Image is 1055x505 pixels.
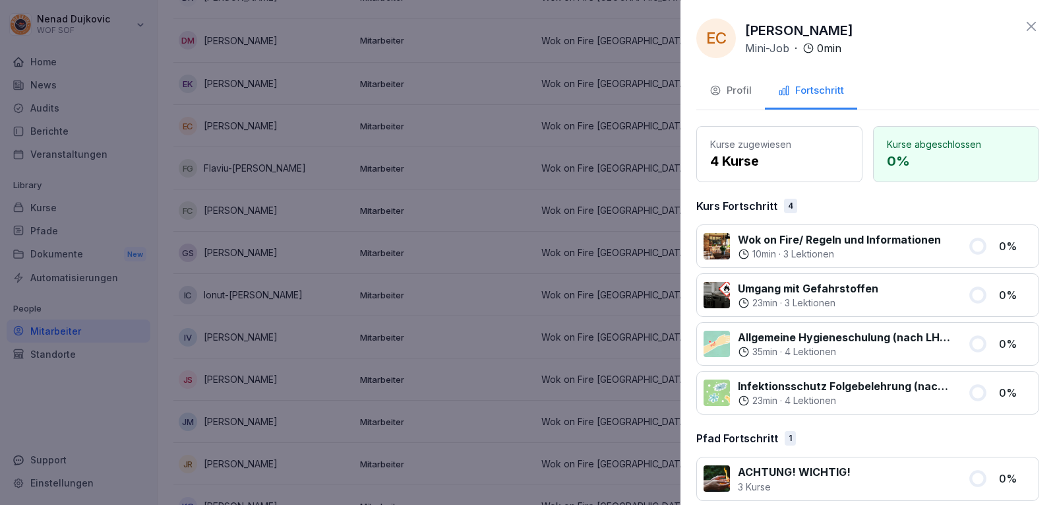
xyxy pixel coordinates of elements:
p: 3 Lektionen [783,248,834,261]
p: 10 min [752,248,776,261]
p: 35 min [752,345,777,358]
p: Kurse zugewiesen [710,137,849,151]
p: 4 Lektionen [785,345,836,358]
p: 3 Kurse [738,480,851,494]
p: 0 min [817,40,841,56]
div: 1 [785,431,796,446]
div: · [738,296,878,310]
p: [PERSON_NAME] [745,20,853,40]
p: 3 Lektionen [785,296,835,310]
div: EC [696,18,736,58]
p: 23 min [752,296,777,310]
p: Kurs Fortschritt [696,198,777,214]
p: Pfad Fortschritt [696,430,778,446]
p: 0 % [999,471,1032,487]
div: · [745,40,841,56]
div: Fortschritt [778,83,844,98]
p: 4 Lektionen [785,394,836,407]
p: 0 % [999,287,1032,303]
p: Kurse abgeschlossen [887,137,1025,151]
p: 0 % [999,385,1032,401]
p: Mini-Job [745,40,789,56]
p: Wok on Fire/ Regeln und Informationen [738,232,941,248]
p: 0 % [999,238,1032,254]
p: 0 % [999,336,1032,352]
button: Fortschritt [765,74,857,110]
div: · [738,394,952,407]
p: Umgang mit Gefahrstoffen [738,281,878,296]
p: 23 min [752,394,777,407]
p: 4 Kurse [710,151,849,171]
div: Profil [709,83,752,98]
p: Infektionsschutz Folgebelehrung (nach §43 IfSG) [738,378,952,394]
div: · [738,345,952,358]
p: Allgemeine Hygieneschulung (nach LHMV §4) [738,329,952,345]
div: · [738,248,941,261]
p: 0 % [887,151,1025,171]
button: Profil [696,74,765,110]
div: 4 [784,199,797,213]
p: ACHTUNG! WICHTIG! [738,464,851,480]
